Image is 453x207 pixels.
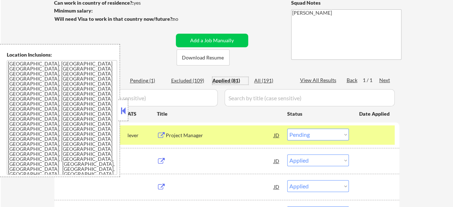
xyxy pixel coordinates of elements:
[363,77,379,84] div: 1 / 1
[177,49,230,66] button: Download Resume
[127,132,157,139] div: lever
[273,180,280,193] div: JD
[127,110,157,117] div: ATS
[300,77,338,84] div: View All Results
[212,77,248,84] div: Applied (81)
[54,16,174,22] strong: Will need Visa to work in that country now/future?:
[379,77,391,84] div: Next
[54,8,93,14] strong: Minimum salary:
[130,77,166,84] div: Pending (1)
[157,110,280,117] div: Title
[273,129,280,141] div: JD
[273,154,280,167] div: JD
[57,89,218,106] input: Search by company (case sensitive)
[359,110,391,117] div: Date Applied
[176,34,248,47] button: Add a Job Manually
[7,51,117,58] div: Location Inclusions:
[171,77,207,84] div: Excluded (109)
[287,107,349,120] div: Status
[173,15,193,23] div: no
[254,77,290,84] div: All (191)
[166,132,274,139] div: Project Manager
[225,89,395,106] input: Search by title (case sensitive)
[347,77,358,84] div: Back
